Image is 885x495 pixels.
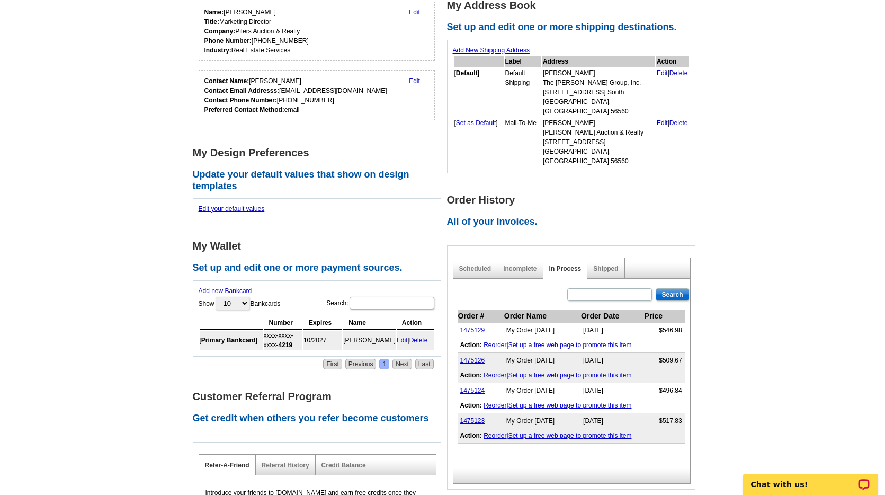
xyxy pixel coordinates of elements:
a: Edit [657,119,668,127]
h1: Order History [447,195,701,206]
a: Set up a free web page to promote this item [508,341,632,349]
th: Order Date [580,310,644,323]
td: [PERSON_NAME] [PERSON_NAME] Auction & Realty [STREET_ADDRESS] [GEOGRAPHIC_DATA], [GEOGRAPHIC_DATA... [542,118,655,166]
a: Referral History [262,462,309,469]
a: 1 [379,359,389,369]
td: [PERSON_NAME] The [PERSON_NAME] Group, Inc. [STREET_ADDRESS] South [GEOGRAPHIC_DATA], [GEOGRAPHIC... [542,68,655,117]
input: Search [656,288,689,301]
div: [PERSON_NAME] [EMAIL_ADDRESS][DOMAIN_NAME] [PHONE_NUMBER] email [204,76,387,114]
th: Order # [458,310,504,323]
td: My Order [DATE] [504,413,580,429]
td: $509.67 [644,353,685,368]
td: xxxx-xxxx-xxxx- [264,331,302,350]
td: | [458,428,685,444]
td: [DATE] [580,353,644,368]
a: Last [415,359,434,369]
a: Set up a free web page to promote this item [508,432,632,439]
td: [PERSON_NAME] [343,331,396,350]
td: $546.98 [644,323,685,338]
td: Default Shipping [505,68,541,117]
a: 1475124 [460,387,485,394]
td: | [458,368,685,383]
h1: My Wallet [193,241,447,252]
iframe: LiveChat chat widget [736,462,885,495]
b: Default [456,69,478,77]
b: Primary Bankcard [201,337,256,344]
a: Delete [409,337,428,344]
a: Add new Bankcard [199,287,252,295]
input: Search: [350,297,434,310]
a: Set up a free web page to promote this item [508,402,632,409]
td: [DATE] [580,383,644,399]
h1: Customer Referral Program [193,391,447,402]
a: 1475126 [460,357,485,364]
th: Label [505,56,541,67]
strong: Name: [204,8,224,16]
a: Credit Balance [321,462,366,469]
th: Action [397,316,434,330]
a: Edit [409,77,420,85]
td: Mail-To-Me [505,118,541,166]
td: | [397,331,434,350]
td: | [656,118,689,166]
a: Delete [669,69,688,77]
a: Edit your default values [199,205,265,213]
td: [DATE] [580,413,644,429]
h2: Update your default values that show on design templates [193,169,447,192]
th: Action [656,56,689,67]
a: Refer-A-Friend [205,462,249,469]
td: My Order [DATE] [504,323,580,338]
a: Scheduled [459,265,491,272]
a: First [323,359,342,369]
td: $496.84 [644,383,685,399]
label: Search: [326,296,435,311]
a: Previous [345,359,377,369]
label: Show Bankcards [199,296,281,311]
a: Reorder [484,341,506,349]
strong: Contact Name: [204,77,249,85]
div: [PERSON_NAME] Marketing Director Pifers Auction & Realty [PHONE_NUMBER] Real Estate Services [204,7,309,55]
strong: Phone Number: [204,37,252,45]
td: [ ] [200,331,263,350]
td: 10/2027 [303,331,342,350]
td: [ ] [454,118,504,166]
th: Number [264,316,302,330]
b: Action: [460,402,482,409]
a: Reorder [484,372,506,379]
b: Action: [460,372,482,379]
td: [DATE] [580,323,644,338]
h2: Set up and edit one or more shipping destinations. [447,22,701,33]
th: Order Name [504,310,580,323]
strong: Company: [204,28,236,35]
a: Reorder [484,402,506,409]
a: Reorder [484,432,506,439]
td: [ ] [454,68,504,117]
td: My Order [DATE] [504,383,580,399]
a: Edit [657,69,668,77]
th: Expires [303,316,342,330]
h2: Set up and edit one or more payment sources. [193,262,447,274]
a: Add New Shipping Address [453,47,530,54]
td: My Order [DATE] [504,353,580,368]
th: Name [343,316,396,330]
strong: Title: [204,18,219,25]
h1: My Design Preferences [193,147,447,158]
select: ShowBankcards [216,297,249,310]
a: 1475129 [460,326,485,334]
h2: Get credit when others you refer become customers [193,413,447,425]
a: Next [392,359,412,369]
a: In Process [549,265,582,272]
div: Your personal details. [199,2,435,61]
h2: All of your invoices. [447,216,701,228]
td: $517.83 [644,413,685,429]
div: Who should we contact regarding order issues? [199,70,435,120]
strong: Contact Email Addresss: [204,87,280,94]
th: Address [542,56,655,67]
a: Edit [409,8,420,16]
a: Edit [397,337,408,344]
b: Action: [460,432,482,439]
a: Set as Default [456,119,496,127]
th: Price [644,310,685,323]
